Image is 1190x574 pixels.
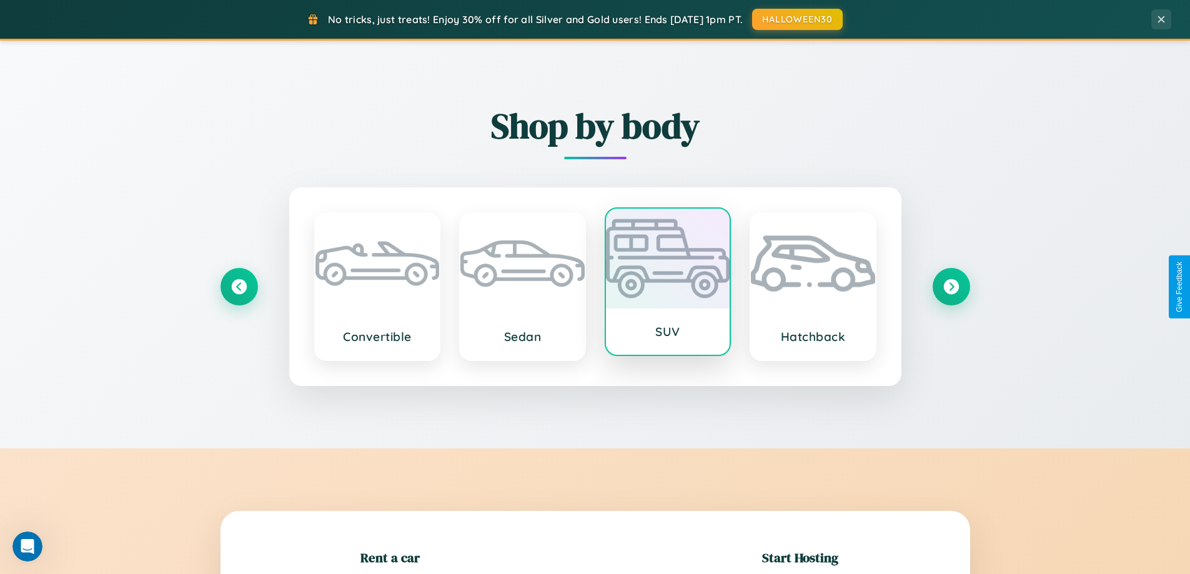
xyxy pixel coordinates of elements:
[763,329,863,344] h3: Hatchback
[473,329,572,344] h3: Sedan
[618,324,718,339] h3: SUV
[328,329,427,344] h3: Convertible
[360,548,420,567] h2: Rent a car
[328,13,743,26] span: No tricks, just treats! Enjoy 30% off for all Silver and Gold users! Ends [DATE] 1pm PT.
[1175,262,1184,312] div: Give Feedback
[12,532,42,562] iframe: Intercom live chat
[221,102,970,150] h2: Shop by body
[752,9,843,30] button: HALLOWEEN30
[762,548,838,567] h2: Start Hosting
